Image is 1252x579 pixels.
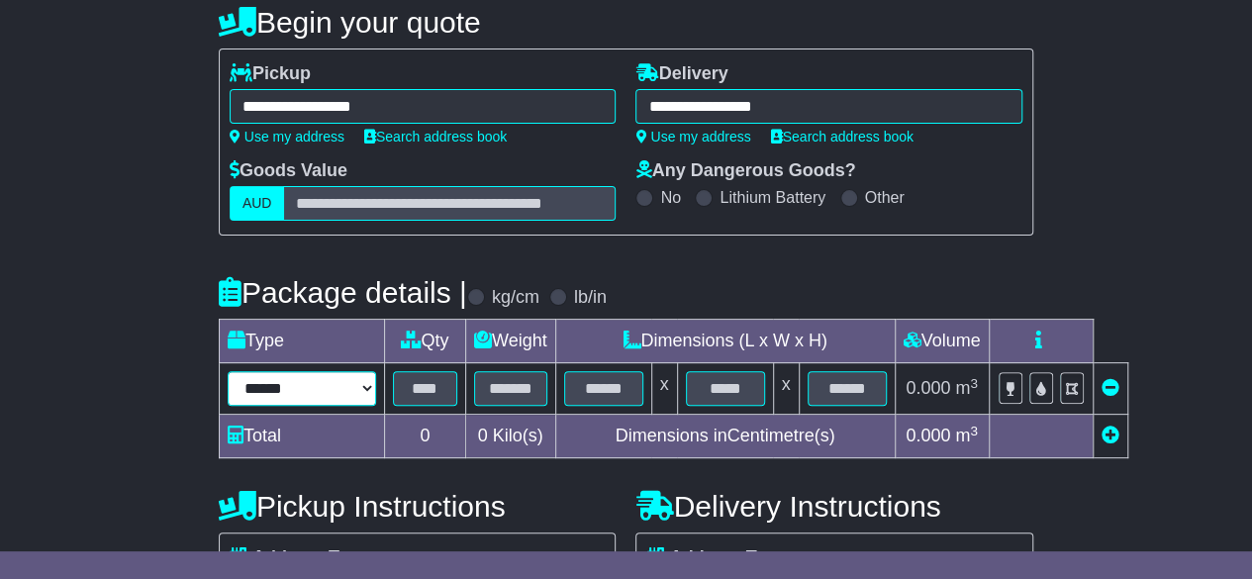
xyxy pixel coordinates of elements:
[230,547,369,569] label: Address Type
[773,363,799,415] td: x
[720,188,825,207] label: Lithium Battery
[955,426,978,445] span: m
[635,63,727,85] label: Delivery
[230,129,344,145] a: Use my address
[970,376,978,391] sup: 3
[555,415,895,458] td: Dimensions in Centimetre(s)
[651,363,677,415] td: x
[1102,426,1119,445] a: Add new item
[364,129,507,145] a: Search address book
[865,188,905,207] label: Other
[906,426,950,445] span: 0.000
[970,424,978,438] sup: 3
[219,320,384,363] td: Type
[574,287,607,309] label: lb/in
[230,160,347,182] label: Goods Value
[660,188,680,207] label: No
[635,160,855,182] label: Any Dangerous Goods?
[1102,378,1119,398] a: Remove this item
[955,378,978,398] span: m
[646,547,786,569] label: Address Type
[219,6,1033,39] h4: Begin your quote
[219,490,617,523] h4: Pickup Instructions
[771,129,914,145] a: Search address book
[219,276,467,309] h4: Package details |
[492,287,539,309] label: kg/cm
[230,186,285,221] label: AUD
[230,63,311,85] label: Pickup
[895,320,989,363] td: Volume
[906,378,950,398] span: 0.000
[465,415,555,458] td: Kilo(s)
[555,320,895,363] td: Dimensions (L x W x H)
[465,320,555,363] td: Weight
[478,426,488,445] span: 0
[635,490,1033,523] h4: Delivery Instructions
[384,320,465,363] td: Qty
[384,415,465,458] td: 0
[219,415,384,458] td: Total
[635,129,750,145] a: Use my address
